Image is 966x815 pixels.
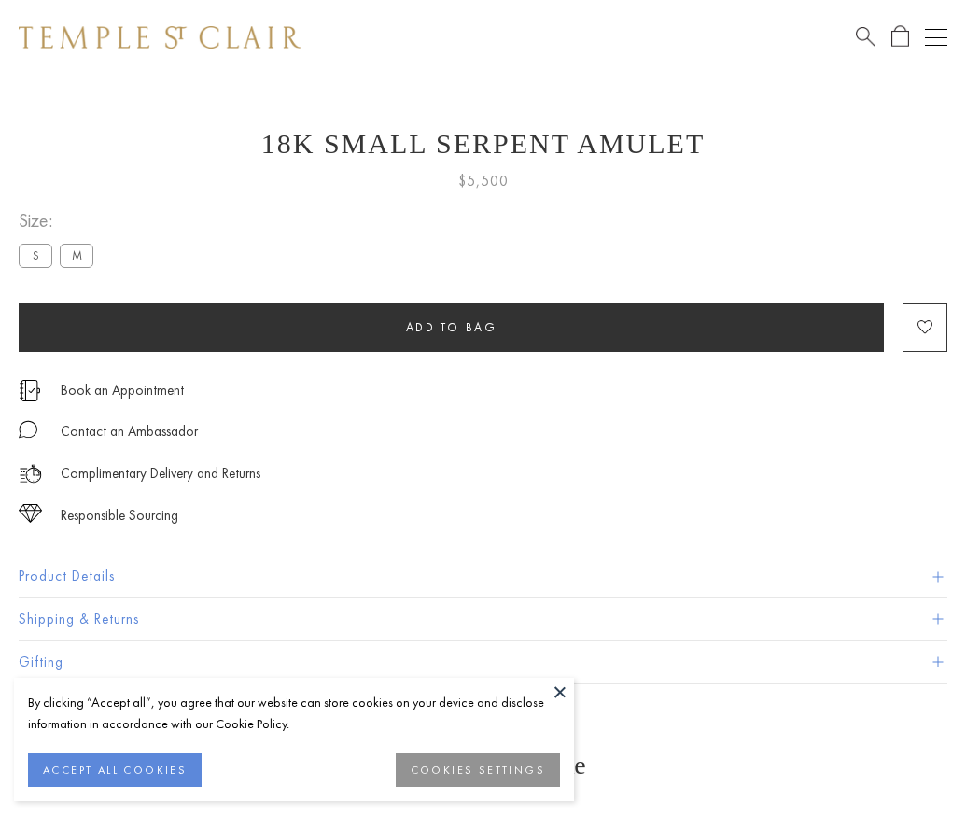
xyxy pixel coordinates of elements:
button: Shipping & Returns [19,598,947,640]
button: Add to bag [19,303,884,352]
label: S [19,244,52,267]
span: Size: [19,205,101,236]
a: Open Shopping Bag [891,25,909,49]
div: Responsible Sourcing [61,504,178,527]
button: Gifting [19,641,947,683]
a: Search [856,25,875,49]
img: icon_delivery.svg [19,462,42,485]
button: Open navigation [925,26,947,49]
p: Complimentary Delivery and Returns [61,462,260,485]
img: icon_sourcing.svg [19,504,42,523]
button: COOKIES SETTINGS [396,753,560,787]
img: icon_appointment.svg [19,380,41,401]
span: $5,500 [458,169,509,193]
div: By clicking “Accept all”, you agree that our website can store cookies on your device and disclos... [28,692,560,735]
img: MessageIcon-01_2.svg [19,420,37,439]
div: Contact an Ambassador [61,420,198,443]
button: Product Details [19,555,947,597]
img: Temple St. Clair [19,26,301,49]
h1: 18K Small Serpent Amulet [19,128,947,160]
label: M [60,244,93,267]
button: ACCEPT ALL COOKIES [28,753,202,787]
span: Add to bag [406,319,497,335]
a: Book an Appointment [61,380,184,400]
